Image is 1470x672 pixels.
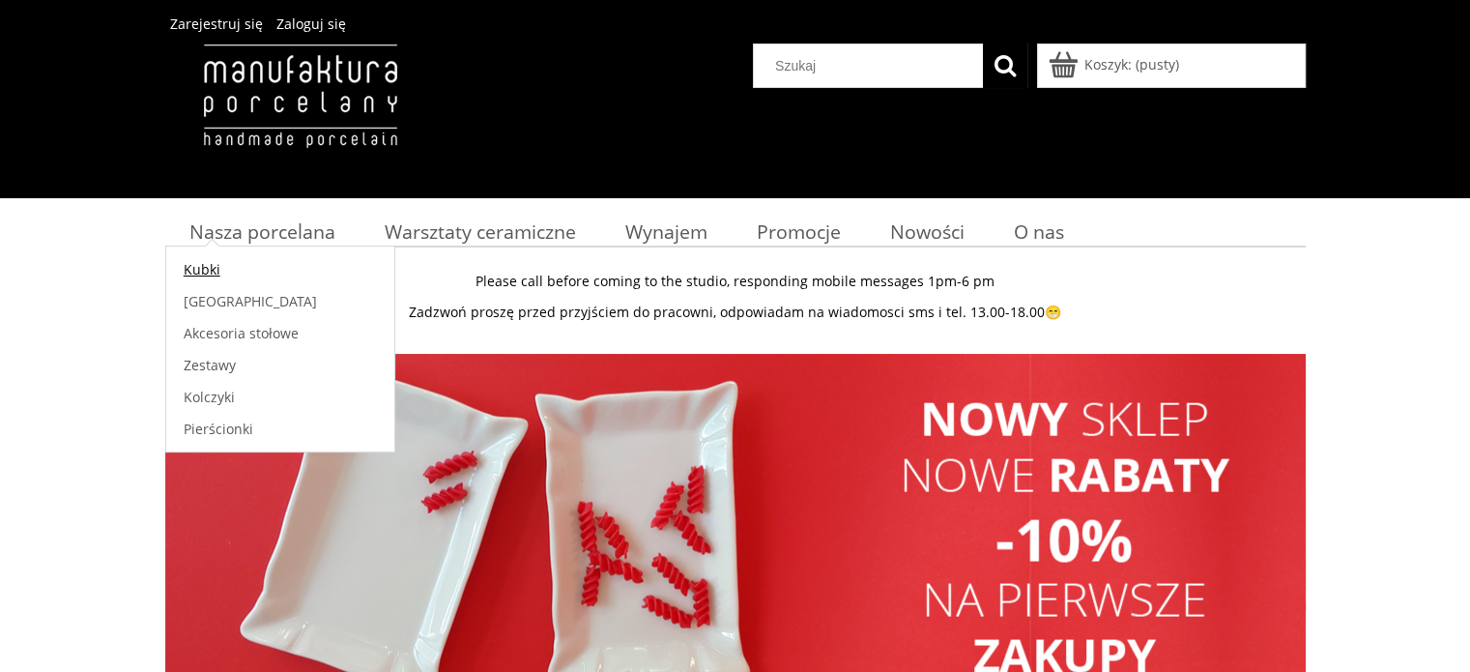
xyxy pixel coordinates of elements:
[165,304,1306,321] p: Zadzwoń proszę przed przyjściem do pracowni, odpowiadam na wiadomosci sms i tel. 13.00-18.00😁
[1136,55,1179,73] b: (pusty)
[360,213,600,250] a: Warsztaty ceramiczne
[732,213,865,250] a: Promocje
[625,219,707,245] span: Wynajem
[1052,55,1179,73] a: Produkty w koszyku 0. Przejdź do koszyka
[983,44,1027,88] button: Szukaj
[1084,55,1132,73] span: Koszyk:
[761,44,983,87] input: Szukaj w sklepie
[1014,219,1064,245] span: O nas
[276,15,346,33] a: Zaloguj się
[385,219,576,245] span: Warsztaty ceramiczne
[890,219,965,245] span: Nowości
[989,213,1088,250] a: O nas
[165,213,360,250] a: Nasza porcelana
[757,219,841,245] span: Promocje
[189,219,335,245] span: Nasza porcelana
[165,44,435,189] img: Manufaktura Porcelany
[165,273,1306,290] p: Please call before coming to the studio, responding mobile messages 1pm-6 pm
[600,213,732,250] a: Wynajem
[865,213,989,250] a: Nowości
[170,15,263,33] a: Zarejestruj się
